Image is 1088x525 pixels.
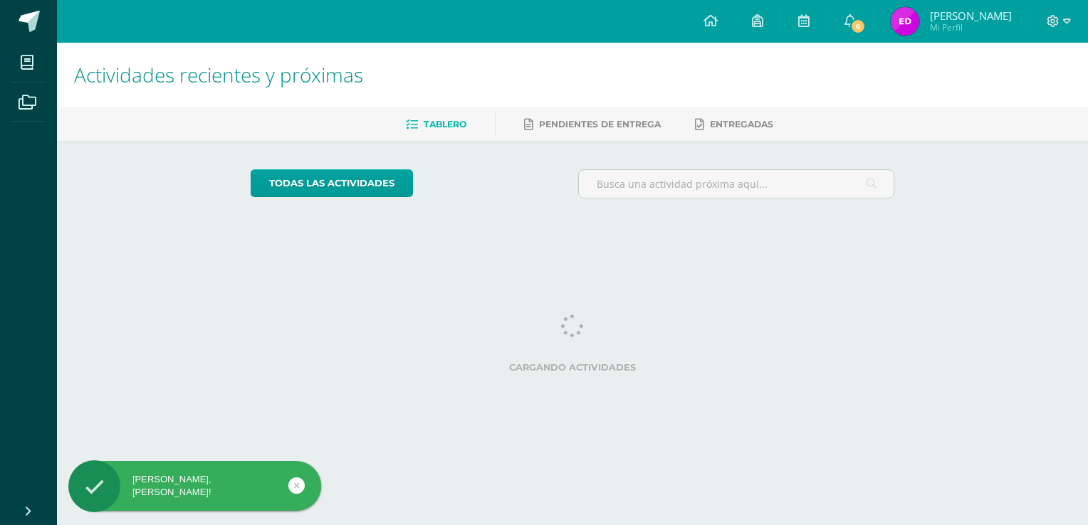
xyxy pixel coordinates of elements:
span: Pendientes de entrega [539,119,661,129]
img: d49d0830d48acbe638a49c6bc4a59f35.png [891,7,919,36]
span: [PERSON_NAME] [930,9,1012,23]
a: Pendientes de entrega [524,113,661,136]
span: Entregadas [710,119,773,129]
a: todas las Actividades [251,169,413,197]
span: Mi Perfil [930,21,1012,33]
input: Busca una actividad próxima aquí... [579,170,894,198]
span: 6 [850,18,866,34]
label: Cargando actividades [251,362,895,373]
span: Actividades recientes y próximas [74,61,363,88]
span: Tablero [424,119,466,129]
a: Entregadas [695,113,773,136]
a: Tablero [406,113,466,136]
div: [PERSON_NAME], [PERSON_NAME]! [68,473,321,499]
